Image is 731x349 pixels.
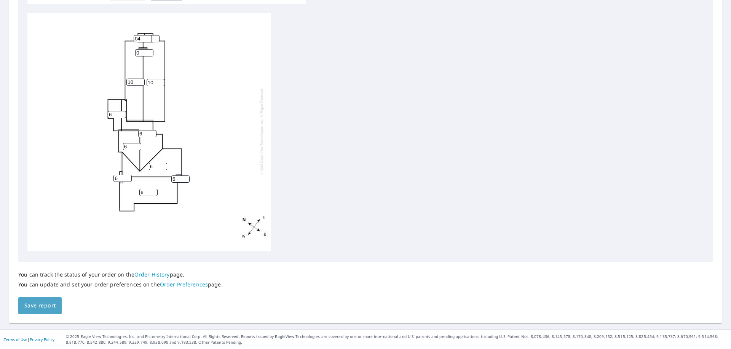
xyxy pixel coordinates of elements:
[134,271,170,278] a: Order History
[4,337,27,342] a: Terms of Use
[18,281,223,288] p: You can update and set your order preferences on the page.
[24,301,56,310] span: Save report
[18,297,62,314] button: Save report
[4,337,54,342] p: |
[30,337,54,342] a: Privacy Policy
[66,334,727,345] p: © 2025 Eagle View Technologies, Inc. and Pictometry International Corp. All Rights Reserved. Repo...
[18,271,223,278] p: You can track the status of your order on the page.
[160,281,208,288] a: Order Preferences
